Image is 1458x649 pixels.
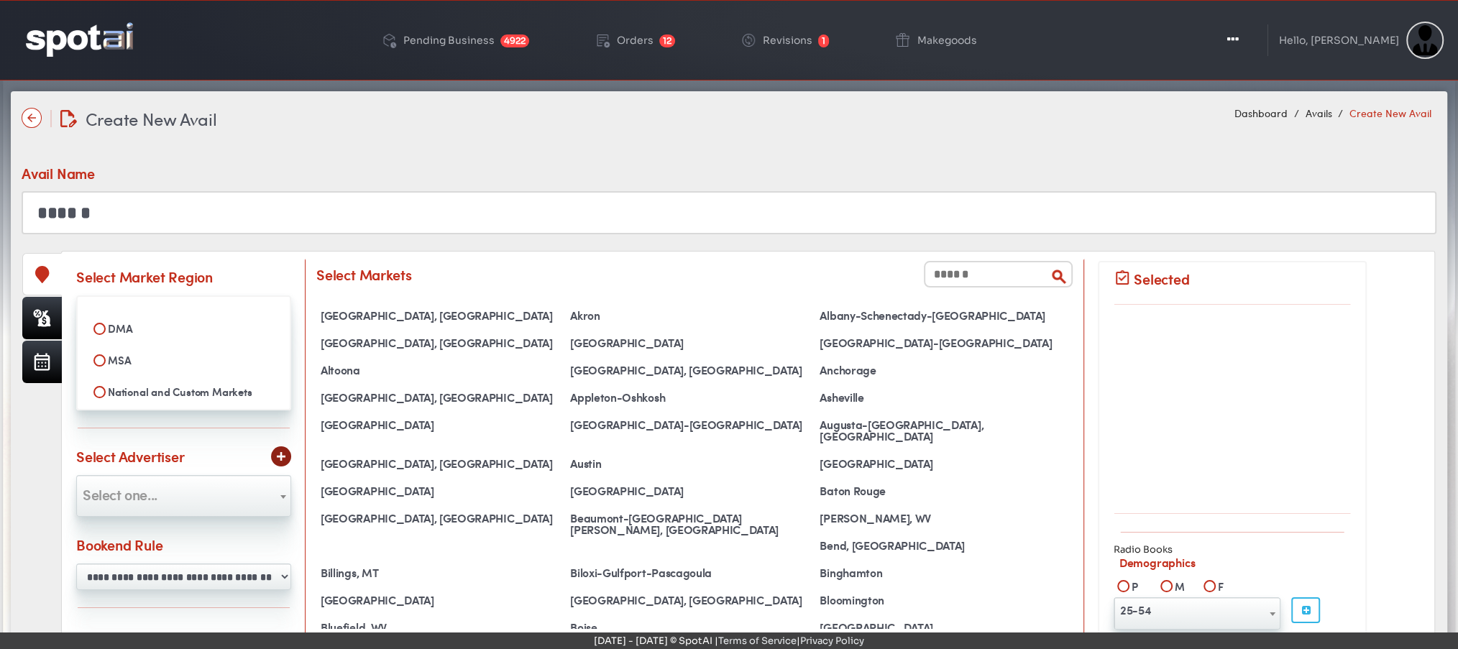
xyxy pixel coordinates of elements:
label: National and Custom Markets [86,379,281,404]
label: DMA [86,316,281,341]
div: [GEOGRAPHIC_DATA]-[GEOGRAPHIC_DATA] [815,333,1065,353]
div: [GEOGRAPHIC_DATA] [316,415,566,435]
span: Create New Avail [86,106,217,131]
div: Austin [566,454,815,474]
img: deployed-code-history.png [380,32,398,49]
div: Baton Rouge [815,481,1065,501]
img: line-12.svg [50,110,52,127]
img: name-arrow-back-state-default-icon-true-icon-only-true-type.svg [22,108,42,128]
div: [GEOGRAPHIC_DATA] [566,333,815,353]
label: F [1214,579,1224,597]
div: [GEOGRAPHIC_DATA], [GEOGRAPHIC_DATA] [316,454,566,474]
span: 1 [818,34,829,47]
div: Boise [566,617,815,638]
div: Biloxi-Gulfport-Pascagoula [566,563,815,583]
div: [GEOGRAPHIC_DATA] [815,617,1065,638]
img: search.png [1050,268,1068,285]
div: Anchorage [815,360,1065,380]
span: 4922 [500,34,529,47]
div: [GEOGRAPHIC_DATA] [815,454,1065,474]
div: Appleton-Oshkosh [566,387,815,408]
a: Pending Business 4922 [369,9,541,72]
img: line-8.svg [1114,304,1351,305]
div: [GEOGRAPHIC_DATA], [GEOGRAPHIC_DATA] [316,508,566,528]
img: line-8.svg [316,296,1073,297]
img: Sterling Cooper & Partners [1406,22,1444,59]
div: Select Advertiser [76,446,185,466]
a: Revisions 1 [728,9,840,72]
strong: Radio Books [1114,543,1173,556]
div: Albany-Schenectady-[GEOGRAPHIC_DATA] [815,305,1065,326]
a: Privacy Policy [800,635,864,647]
div: [GEOGRAPHIC_DATA]-[GEOGRAPHIC_DATA] [566,415,815,435]
img: order-play.png [594,32,611,49]
img: line-1.svg [1267,24,1268,56]
div: Hello, [PERSON_NAME] [1279,35,1399,45]
img: assignment-turned-in.png [1114,270,1131,287]
div: Augusta-[GEOGRAPHIC_DATA], [GEOGRAPHIC_DATA] [815,415,1065,446]
img: edit-document.svg [60,110,77,127]
div: Select Market Region [76,266,213,287]
a: Terms of Service [718,635,797,647]
div: Select Markets [316,264,411,285]
div: Asheville [815,387,1065,408]
div: [GEOGRAPHIC_DATA] [316,590,566,610]
div: Bluefield, WV [316,617,566,638]
a: Makegoods [882,9,989,72]
label: P [1128,579,1138,597]
div: [GEOGRAPHIC_DATA], [GEOGRAPHIC_DATA] [316,333,566,353]
div: Akron [566,305,815,326]
div: Bend, [GEOGRAPHIC_DATA] [815,535,1065,556]
img: logo-reversed.png [26,22,133,56]
div: [GEOGRAPHIC_DATA] [316,481,566,501]
li: Create New Avail [1334,106,1431,120]
img: change-circle.png [740,32,757,49]
div: Binghamton [815,563,1065,583]
div: [GEOGRAPHIC_DATA], [GEOGRAPHIC_DATA] [316,387,566,408]
div: Altoona [316,360,566,380]
span: Select one... [83,484,157,505]
div: [GEOGRAPHIC_DATA] [566,481,815,501]
div: [GEOGRAPHIC_DATA], [GEOGRAPHIC_DATA] [316,305,566,326]
label: MSA [86,348,281,372]
img: add-1.svg [277,452,285,461]
div: Beaumont-[GEOGRAPHIC_DATA][PERSON_NAME], [GEOGRAPHIC_DATA] [566,508,815,540]
div: [GEOGRAPHIC_DATA], [GEOGRAPHIC_DATA] [566,360,815,380]
div: Billings, MT [316,563,566,583]
a: Orders 12 [582,9,687,72]
div: Avail Name [22,162,96,183]
span: 25-54 [1114,599,1280,622]
div: Bookend Rule [76,534,163,555]
div: Makegoods [917,35,977,45]
div: Orders [617,35,654,45]
div: Selected [1134,268,1189,289]
div: Bloomington [815,590,1065,610]
div: Rating Estimates [76,626,184,647]
a: Dashboard [1234,106,1288,120]
div: Pending Business [403,35,495,45]
img: line-8.svg [76,607,291,608]
img: line-8.svg [1119,532,1346,533]
span: 12 [659,34,675,47]
div: [PERSON_NAME], WV [815,508,1065,528]
div: Revisions [763,35,812,45]
a: Avails [1305,106,1331,120]
label: M [1171,579,1185,597]
span: 25-54 [1114,597,1280,630]
div: [GEOGRAPHIC_DATA], [GEOGRAPHIC_DATA] [566,590,815,610]
img: line-8.svg [1114,513,1351,514]
label: Demographics [1114,554,1340,574]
